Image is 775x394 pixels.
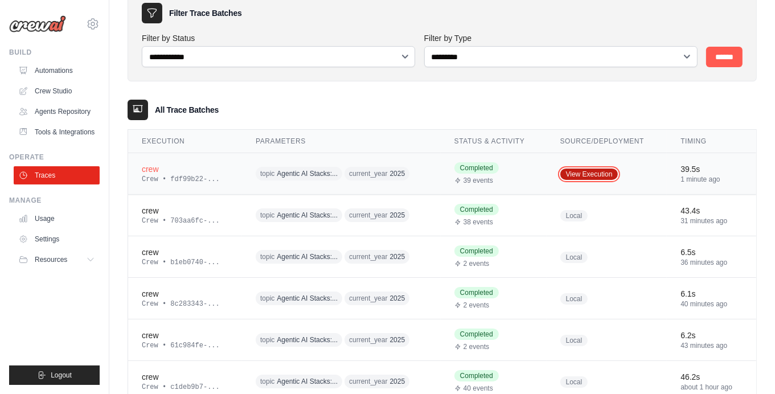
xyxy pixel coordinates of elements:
[9,366,100,385] button: Logout
[142,330,228,341] div: crew
[680,288,743,299] div: 6.1s
[169,7,241,19] h3: Filter Trace Batches
[390,335,405,344] span: 2025
[142,371,228,383] div: crew
[142,32,415,44] label: Filter by Status
[560,169,618,180] a: View Execution
[142,163,228,175] div: crew
[349,211,387,220] span: current_year
[680,216,743,225] div: 31 minutes ago
[14,82,100,100] a: Crew Studio
[454,370,499,381] span: Completed
[14,61,100,80] a: Automations
[464,176,493,185] span: 39 events
[560,252,588,263] span: Local
[277,169,338,178] span: Agentic AI Stacks:...
[464,384,493,393] span: 40 events
[35,255,67,264] span: Resources
[390,211,405,220] span: 2025
[464,301,489,310] span: 2 events
[680,341,743,350] div: 43 minutes ago
[142,205,228,216] div: crew
[277,294,338,303] span: Agentic AI Stacks:...
[142,258,228,267] div: Crew • b1eb0740-...
[560,210,588,221] span: Local
[142,341,228,350] div: Crew • 61c984fe-...
[464,259,489,268] span: 2 events
[128,319,756,361] tr: View details for crew execution
[441,130,547,153] th: Status & Activity
[155,104,219,116] h3: All Trace Batches
[256,373,427,391] div: topic: Agentic AI Stacks: Why CrewAI is the best option., current_year: 2025
[454,162,499,174] span: Completed
[142,175,228,184] div: Crew • fdf99b22-...
[128,153,756,195] tr: View details for crew execution
[277,211,338,220] span: Agentic AI Stacks:...
[277,252,338,261] span: Agentic AI Stacks:...
[142,383,228,392] div: Crew • c1deb9b7-...
[9,153,100,162] div: Operate
[349,252,387,261] span: current_year
[667,130,756,153] th: Timing
[560,335,588,346] span: Local
[9,48,100,57] div: Build
[680,330,743,341] div: 6.2s
[14,210,100,228] a: Usage
[349,377,387,386] span: current_year
[390,294,405,303] span: 2025
[142,288,228,299] div: crew
[390,252,405,261] span: 2025
[680,205,743,216] div: 43.4s
[424,32,698,44] label: Filter by Type
[128,130,242,153] th: Execution
[14,251,100,269] button: Resources
[454,287,499,298] span: Completed
[547,130,667,153] th: Source/Deployment
[260,294,274,303] span: topic
[454,329,499,340] span: Completed
[390,377,405,386] span: 2025
[260,377,274,386] span: topic
[260,211,274,220] span: topic
[128,278,756,319] tr: View details for crew execution
[14,123,100,141] a: Tools & Integrations
[9,196,100,205] div: Manage
[349,169,387,178] span: current_year
[560,293,588,305] span: Local
[242,130,441,153] th: Parameters
[142,216,228,225] div: Crew • 703aa6fc-...
[349,335,387,344] span: current_year
[256,207,427,224] div: topic: Agentic AI Stacks: Why CrewAI is the best option., current_year: 2025
[680,371,743,383] div: 46.2s
[349,294,387,303] span: current_year
[256,290,427,307] div: topic: Agentic AI Stacks: Why CrewAI is the best option., current_year: 2025
[260,169,274,178] span: topic
[464,342,489,351] span: 2 events
[260,335,274,344] span: topic
[680,383,743,392] div: about 1 hour ago
[9,15,66,32] img: Logo
[14,166,100,184] a: Traces
[680,163,743,175] div: 39.5s
[464,217,493,227] span: 38 events
[390,169,405,178] span: 2025
[142,247,228,258] div: crew
[14,230,100,248] a: Settings
[128,236,756,278] tr: View details for crew execution
[256,248,427,266] div: topic: Agentic AI Stacks: Why CrewAI is the best option., current_year: 2025
[14,102,100,121] a: Agents Repository
[256,331,427,349] div: topic: Agentic AI Stacks: Why CrewAI is the best option., current_year: 2025
[142,299,228,309] div: Crew • 8c283343-...
[454,245,499,257] span: Completed
[680,258,743,267] div: 36 minutes ago
[277,335,338,344] span: Agentic AI Stacks:...
[680,175,743,184] div: 1 minute ago
[680,247,743,258] div: 6.5s
[260,252,274,261] span: topic
[256,165,427,183] div: topic: Agentic AI Stacks: Why CrewAI is the best option., current_year: 2025
[128,195,756,236] tr: View details for crew execution
[277,377,338,386] span: Agentic AI Stacks:...
[680,299,743,309] div: 40 minutes ago
[454,204,499,215] span: Completed
[560,376,588,388] span: Local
